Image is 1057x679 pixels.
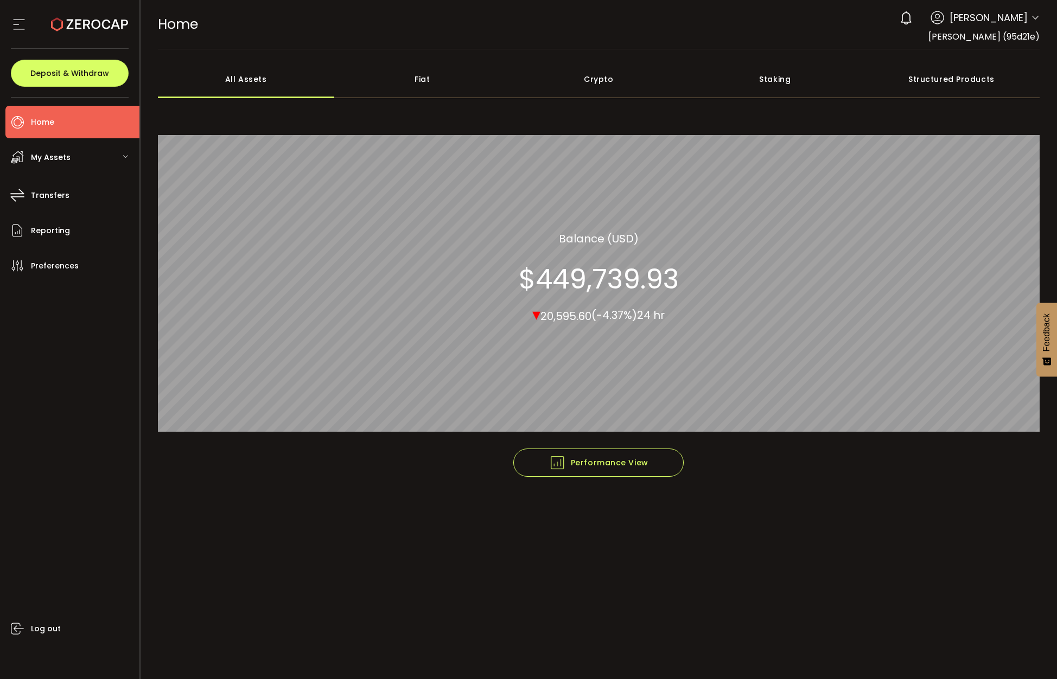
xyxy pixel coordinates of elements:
[1036,303,1057,376] button: Feedback - Show survey
[591,308,637,323] span: (-4.37%)
[334,60,511,98] div: Fiat
[1042,313,1052,351] span: Feedback
[513,449,684,477] button: Performance View
[31,258,79,274] span: Preferences
[31,150,71,165] span: My Assets
[158,15,198,34] span: Home
[950,10,1028,25] span: [PERSON_NAME]
[31,223,70,239] span: Reporting
[931,562,1057,679] iframe: Chat Widget
[31,114,54,130] span: Home
[687,60,863,98] div: Staking
[540,308,591,323] span: 20,595.60
[31,621,61,637] span: Log out
[863,60,1040,98] div: Structured Products
[637,308,665,323] span: 24 hr
[31,188,69,203] span: Transfers
[559,230,639,246] section: Balance (USD)
[519,262,679,295] section: $449,739.93
[30,69,109,77] span: Deposit & Withdraw
[11,60,129,87] button: Deposit & Withdraw
[549,454,648,471] span: Performance View
[928,30,1040,43] span: [PERSON_NAME] (95d21e)
[511,60,687,98] div: Crypto
[158,60,334,98] div: All Assets
[532,302,540,325] span: ▾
